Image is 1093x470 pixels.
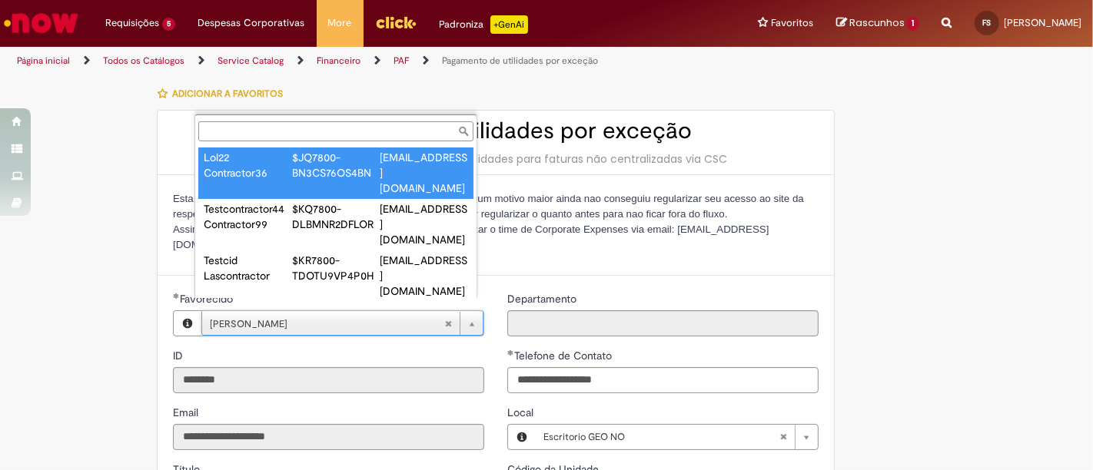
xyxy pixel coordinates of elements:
[292,253,380,283] div: $KR7800-TDOTU9VP4P0H
[204,253,292,283] div: Testcid Lascontractor
[380,201,468,247] div: [EMAIL_ADDRESS][DOMAIN_NAME]
[380,150,468,196] div: [EMAIL_ADDRESS][DOMAIN_NAME]
[195,144,477,298] ul: Favorecido
[204,150,292,180] div: Lol22 Contractor36
[292,150,380,180] div: $JQ7800-BN3CS76OS4BN
[292,201,380,232] div: $KQ7800-DLBMNR2DFLOR
[204,201,292,232] div: Testcontractor44 Contractor99
[380,253,468,299] div: [EMAIL_ADDRESS][DOMAIN_NAME]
